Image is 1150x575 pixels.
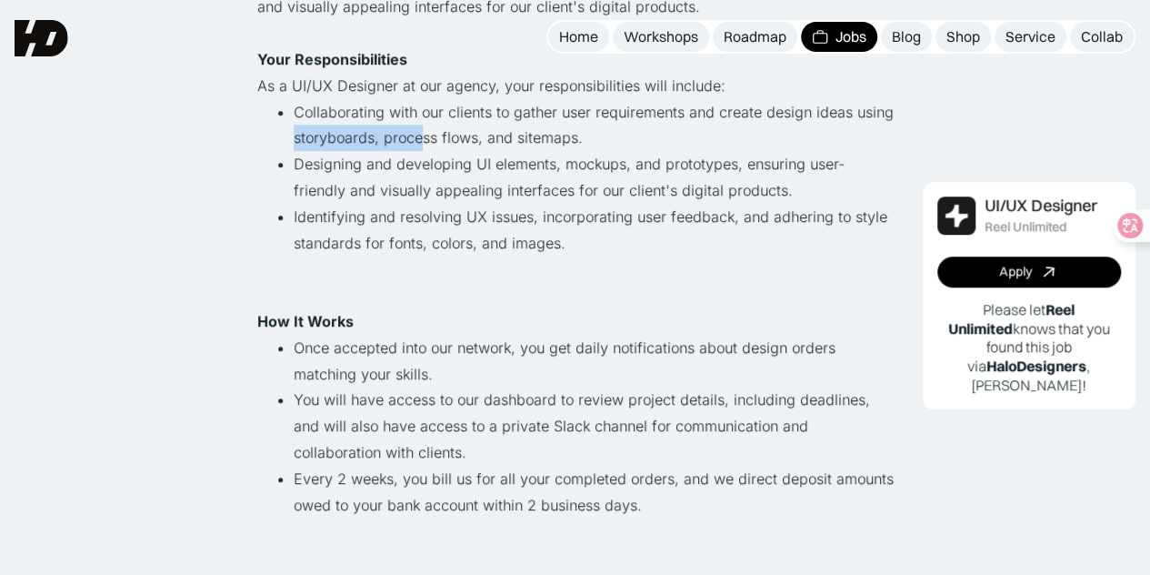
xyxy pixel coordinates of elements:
[257,20,894,46] p: ‍
[892,27,921,46] div: Blog
[935,22,991,52] a: Shop
[937,197,975,235] img: Job Image
[986,357,1086,375] b: HaloDesigners
[548,22,609,52] a: Home
[946,27,980,46] div: Shop
[257,46,894,73] p: ‍ ‍
[294,99,894,152] li: Collaborating with our clients to gather user requirements and create design ideas using storyboa...
[937,257,1122,287] a: Apply
[724,27,786,46] div: Roadmap
[294,335,894,388] li: Once accepted into our network, you get daily notifications about design orders matching your ski...
[985,219,1066,235] div: Reel Unlimited
[624,27,698,46] div: Workshops
[995,22,1066,52] a: Service
[713,22,797,52] a: Roadmap
[1070,22,1134,52] a: Collab
[835,27,866,46] div: Jobs
[948,300,1075,338] b: Reel Unlimited
[937,300,1122,395] p: Please let knows that you found this job via , [PERSON_NAME]!
[613,22,709,52] a: Workshops
[294,466,894,544] li: Every 2 weeks, you bill us for all your completed orders, and we direct deposit amounts owed to y...
[1081,27,1123,46] div: Collab
[801,22,877,52] a: Jobs
[559,27,598,46] div: Home
[294,151,894,204] li: Designing and developing UI elements, mockups, and prototypes, ensuring user-friendly and visuall...
[985,197,1097,216] div: UI/UX Designer
[257,50,407,68] strong: Your Responsibilities
[294,387,894,465] li: You will have access to our dashboard to review project details, including deadlines, and will al...
[257,312,354,330] strong: How It Works
[294,204,894,282] li: Identifying and resolving UX issues, incorporating user feedback, and adhering to style standards...
[881,22,932,52] a: Blog
[999,265,1032,280] div: Apply
[257,73,894,99] p: As a UI/UX Designer at our agency, your responsibilities will include:
[1005,27,1055,46] div: Service
[257,282,894,308] p: ‍
[257,544,894,570] p: ‍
